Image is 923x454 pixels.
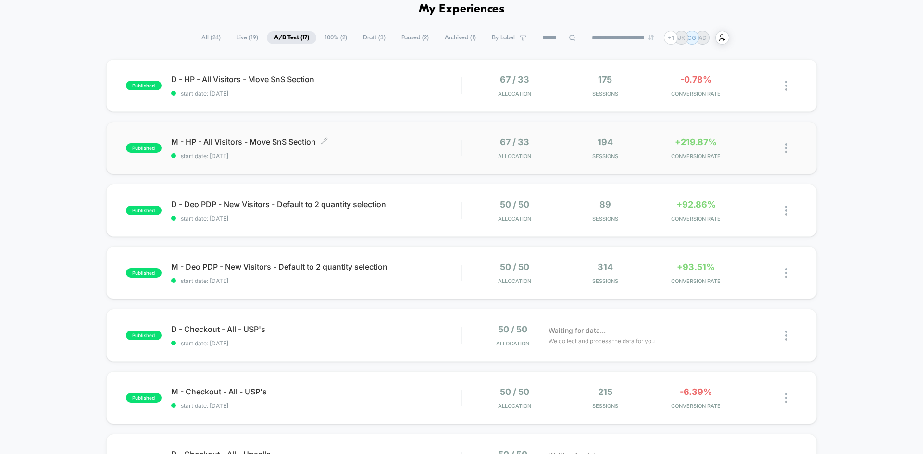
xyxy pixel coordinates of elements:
[171,277,461,284] span: start date: [DATE]
[126,268,162,278] span: published
[267,31,316,44] span: A/B Test ( 17 )
[653,153,739,160] span: CONVERSION RATE
[599,199,611,209] span: 89
[500,199,529,209] span: 50 / 50
[687,34,696,41] p: CG
[549,336,655,345] span: We collect and process the data for you
[598,74,612,85] span: 175
[500,387,529,397] span: 50 / 50
[785,206,787,216] img: close
[171,215,461,222] span: start date: [DATE]
[171,402,461,409] span: start date: [DATE]
[598,137,613,147] span: 194
[664,31,678,45] div: + 1
[171,199,461,209] span: D - Deo PDP - New Visitors - Default to 2 quantity selection
[785,393,787,403] img: close
[498,153,531,160] span: Allocation
[171,262,461,271] span: M - Deo PDP - New Visitors - Default to 2 quantity selection
[676,199,716,209] span: +92.86%
[562,90,649,97] span: Sessions
[648,35,654,40] img: end
[356,31,393,44] span: Draft ( 3 )
[498,90,531,97] span: Allocation
[394,31,436,44] span: Paused ( 2 )
[318,31,354,44] span: 100% ( 2 )
[194,31,228,44] span: All ( 24 )
[680,387,712,397] span: -6.39%
[653,90,739,97] span: CONVERSION RATE
[126,143,162,153] span: published
[229,31,265,44] span: Live ( 19 )
[492,34,515,41] span: By Label
[171,387,461,396] span: M - Checkout - All - USP's
[419,2,505,16] h1: My Experiences
[549,325,606,336] span: Waiting for data...
[437,31,483,44] span: Archived ( 1 )
[653,403,739,409] span: CONVERSION RATE
[653,278,739,284] span: CONVERSION RATE
[126,81,162,90] span: published
[698,34,707,41] p: AD
[126,393,162,403] span: published
[500,262,529,272] span: 50 / 50
[126,206,162,215] span: published
[598,387,612,397] span: 215
[498,403,531,409] span: Allocation
[675,137,717,147] span: +219.87%
[498,278,531,284] span: Allocation
[785,268,787,278] img: close
[678,34,685,41] p: JK
[171,137,461,147] span: M - HP - All Visitors - Move SnS Section
[785,143,787,153] img: close
[785,331,787,341] img: close
[171,152,461,160] span: start date: [DATE]
[171,340,461,347] span: start date: [DATE]
[498,324,527,334] span: 50 / 50
[126,331,162,340] span: published
[171,324,461,334] span: D - Checkout - All - USP's
[562,278,649,284] span: Sessions
[171,74,461,84] span: D - HP - All Visitors - Move SnS Section
[653,215,739,222] span: CONVERSION RATE
[171,90,461,97] span: start date: [DATE]
[785,81,787,91] img: close
[598,262,613,272] span: 314
[680,74,711,85] span: -0.78%
[500,74,529,85] span: 67 / 33
[677,262,715,272] span: +93.51%
[562,153,649,160] span: Sessions
[562,403,649,409] span: Sessions
[562,215,649,222] span: Sessions
[498,215,531,222] span: Allocation
[496,340,529,347] span: Allocation
[500,137,529,147] span: 67 / 33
